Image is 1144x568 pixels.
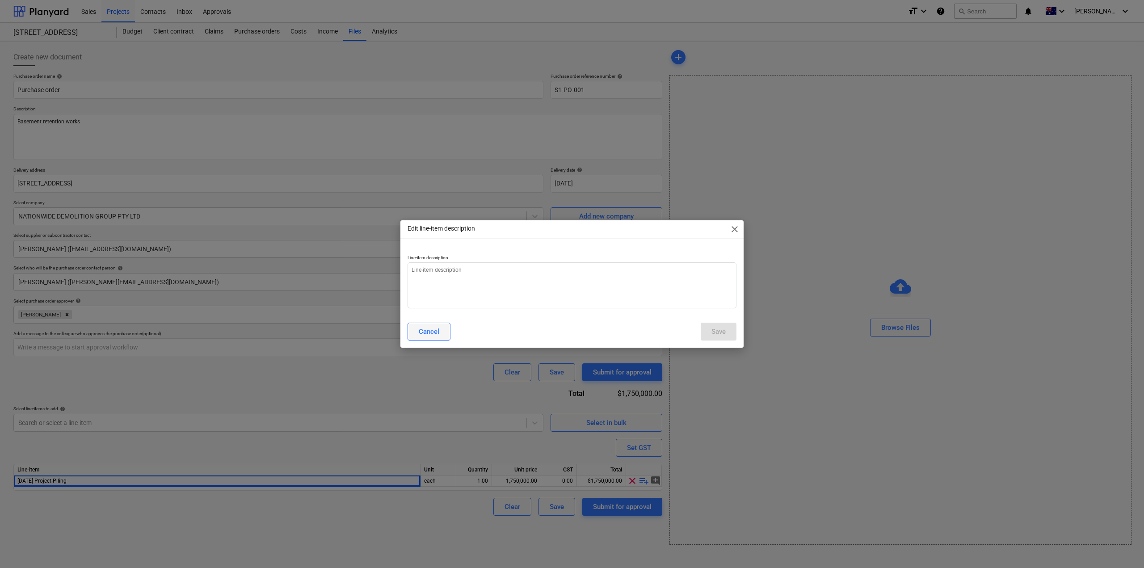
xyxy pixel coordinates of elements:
p: Line-item description [408,255,736,262]
p: Edit line-item description [408,224,475,233]
div: Cancel [419,326,439,337]
span: close [729,224,740,235]
button: Cancel [408,323,450,341]
iframe: Chat Widget [1099,525,1144,568]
